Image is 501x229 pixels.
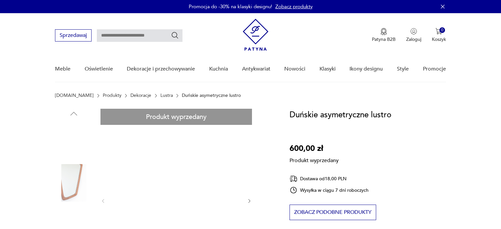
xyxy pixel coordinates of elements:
button: Szukaj [171,31,179,39]
div: 0 [439,27,445,33]
p: Patyna B2B [372,36,396,43]
a: Produkty [103,93,122,98]
p: Koszyk [432,36,446,43]
div: Dostawa od 18,00 PLN [290,175,369,183]
img: Ikonka użytkownika [410,28,417,35]
a: Ikony designu [349,56,383,82]
a: Zobacz produkty [275,3,313,10]
a: Oświetlenie [85,56,113,82]
p: Duńskie asymetryczne lustro [182,93,241,98]
a: Dekoracje i przechowywanie [127,56,195,82]
button: Sprzedawaj [55,29,92,42]
p: Zaloguj [406,36,421,43]
img: Ikona koszyka [435,28,442,35]
a: Lustra [160,93,173,98]
img: Ikona medalu [380,28,387,35]
p: Promocja do -30% na klasyki designu! [189,3,272,10]
button: 0Koszyk [432,28,446,43]
p: 600,00 zł [290,142,339,155]
a: Nowości [284,56,305,82]
a: Ikona medaluPatyna B2B [372,28,396,43]
a: Antykwariat [242,56,270,82]
img: Ikona dostawy [290,175,297,183]
div: Wysyłka w ciągu 7 dni roboczych [290,186,369,194]
a: Sprzedawaj [55,34,92,38]
a: Dekoracje [130,93,151,98]
button: Patyna B2B [372,28,396,43]
a: Promocje [423,56,446,82]
a: Kuchnia [209,56,228,82]
a: Meble [55,56,70,82]
button: Zaloguj [406,28,421,43]
h1: Duńskie asymetryczne lustro [290,109,391,121]
a: [DOMAIN_NAME] [55,93,94,98]
a: Style [397,56,409,82]
img: Patyna - sklep z meblami i dekoracjami vintage [243,19,268,51]
a: Klasyki [320,56,336,82]
p: Produkt wyprzedany [290,155,339,164]
button: Zobacz podobne produkty [290,205,376,220]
